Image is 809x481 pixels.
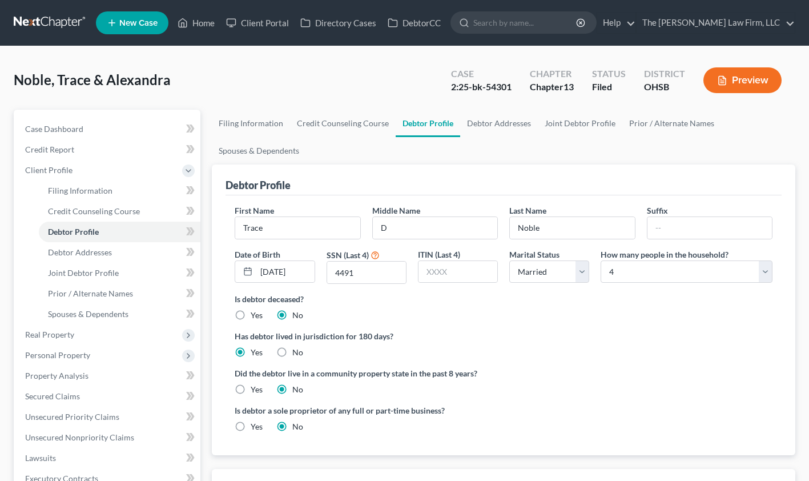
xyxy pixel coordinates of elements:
input: -- [647,217,772,239]
div: OHSB [644,81,685,94]
a: Joint Debtor Profile [538,110,622,137]
input: -- [510,217,634,239]
label: No [292,310,303,321]
label: No [292,347,303,358]
a: Debtor Profile [39,222,200,242]
span: Debtor Addresses [48,247,112,257]
label: Suffix [647,205,668,217]
span: Real Property [25,330,74,339]
input: XXXX [327,262,406,283]
a: Debtor Addresses [39,242,200,263]
span: Unsecured Priority Claims [25,412,119,422]
div: District [644,67,685,81]
div: Status [592,67,626,81]
a: Secured Claims [16,386,200,407]
a: Lawsuits [16,448,200,468]
label: No [292,421,303,432]
input: XXXX [418,261,497,283]
span: 13 [564,81,574,92]
a: Unsecured Nonpriority Claims [16,427,200,448]
span: Joint Debtor Profile [48,268,119,278]
span: Personal Property [25,350,90,360]
div: Chapter [530,67,574,81]
input: -- [235,217,360,239]
input: M.I [373,217,497,239]
label: How many people in the household? [601,248,728,260]
label: Did the debtor live in a community property state in the past 8 years? [235,367,772,379]
a: Filing Information [212,110,290,137]
label: SSN (Last 4) [327,249,369,261]
a: Debtor Profile [396,110,460,137]
span: Credit Report [25,145,74,154]
label: Yes [251,421,263,432]
span: Unsecured Nonpriority Claims [25,432,134,442]
label: Is debtor deceased? [235,293,772,305]
div: Filed [592,81,626,94]
label: Yes [251,384,263,395]
label: Date of Birth [235,248,280,260]
a: Debtor Addresses [460,110,538,137]
span: Prior / Alternate Names [48,288,133,298]
a: Credit Counseling Course [39,201,200,222]
a: Filing Information [39,181,200,201]
label: Middle Name [372,205,420,217]
button: Preview [703,67,782,93]
a: Home [172,13,220,33]
input: Search by name... [473,12,578,33]
div: Chapter [530,81,574,94]
label: No [292,384,303,395]
span: Debtor Profile [48,227,99,237]
span: Property Analysis [25,371,88,380]
span: Case Dashboard [25,124,83,134]
a: Client Portal [220,13,295,33]
a: Case Dashboard [16,119,200,139]
label: First Name [235,205,274,217]
span: Filing Information [48,186,112,195]
span: Credit Counseling Course [48,206,140,216]
a: Spouses & Dependents [212,137,306,165]
span: Spouses & Dependents [48,309,128,319]
a: Unsecured Priority Claims [16,407,200,427]
span: Lawsuits [25,453,56,463]
div: Case [451,67,512,81]
span: Noble, Trace & Alexandra [14,71,171,88]
a: Prior / Alternate Names [622,110,721,137]
label: Is debtor a sole proprietor of any full or part-time business? [235,404,498,416]
a: Joint Debtor Profile [39,263,200,283]
span: Secured Claims [25,391,80,401]
a: Credit Counseling Course [290,110,396,137]
label: Has debtor lived in jurisdiction for 180 days? [235,330,772,342]
label: Last Name [509,205,546,217]
a: Spouses & Dependents [39,304,200,324]
label: ITIN (Last 4) [418,248,460,260]
a: Directory Cases [295,13,382,33]
span: Client Profile [25,165,73,175]
label: Yes [251,310,263,321]
div: Debtor Profile [226,178,291,192]
a: DebtorCC [382,13,446,33]
a: Credit Report [16,139,200,160]
input: MM/DD/YYYY [256,261,314,283]
label: Yes [251,347,263,358]
div: 2:25-bk-54301 [451,81,512,94]
a: Help [597,13,635,33]
a: The [PERSON_NAME] Law Firm, LLC [637,13,795,33]
span: New Case [119,19,158,27]
a: Prior / Alternate Names [39,283,200,304]
iframe: Intercom live chat [770,442,798,470]
a: Property Analysis [16,366,200,386]
label: Marital Status [509,248,560,260]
